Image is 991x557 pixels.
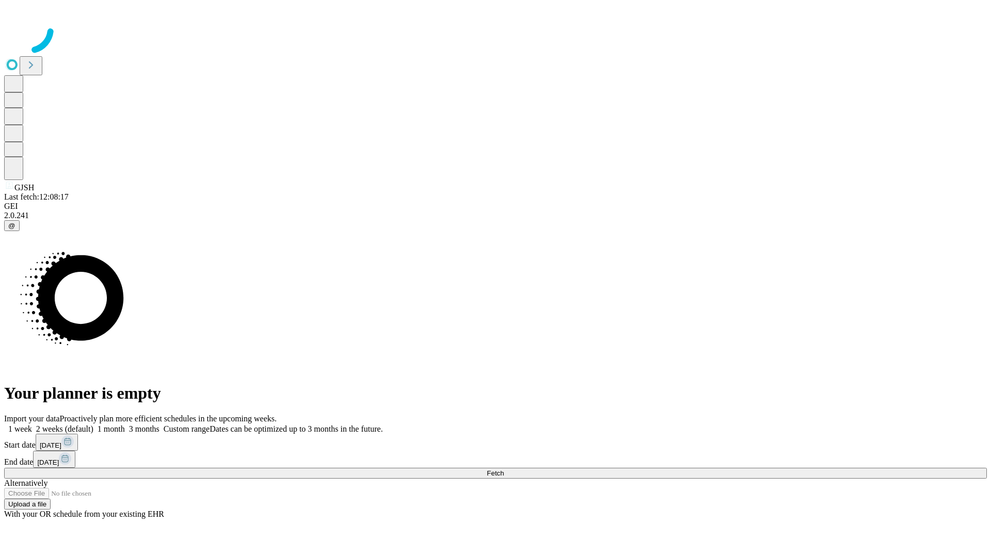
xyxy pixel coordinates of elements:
[37,458,59,466] span: [DATE]
[487,469,504,477] span: Fetch
[14,183,34,192] span: GJSH
[4,468,987,479] button: Fetch
[4,211,987,220] div: 2.0.241
[40,441,61,449] span: [DATE]
[4,499,51,510] button: Upload a file
[164,424,210,433] span: Custom range
[36,424,93,433] span: 2 weeks (default)
[4,414,60,423] span: Import your data
[33,451,75,468] button: [DATE]
[4,192,69,201] span: Last fetch: 12:08:17
[4,510,164,518] span: With your OR schedule from your existing EHR
[4,220,20,231] button: @
[4,451,987,468] div: End date
[129,424,159,433] span: 3 months
[60,414,277,423] span: Proactively plan more efficient schedules in the upcoming weeks.
[4,202,987,211] div: GEI
[4,479,47,487] span: Alternatively
[8,424,32,433] span: 1 week
[4,434,987,451] div: Start date
[210,424,382,433] span: Dates can be optimized up to 3 months in the future.
[36,434,78,451] button: [DATE]
[4,384,987,403] h1: Your planner is empty
[98,424,125,433] span: 1 month
[8,222,15,230] span: @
